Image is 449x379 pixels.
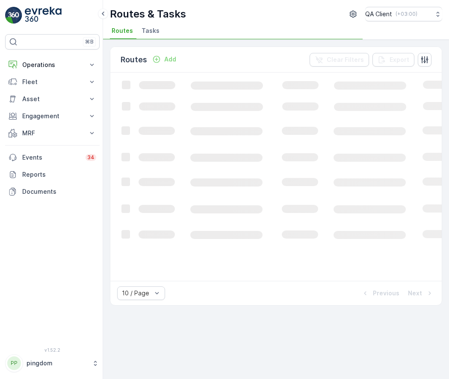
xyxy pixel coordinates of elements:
button: Previous [360,288,400,298]
p: Routes & Tasks [110,7,186,21]
p: QA Client [365,10,392,18]
button: Next [407,288,435,298]
button: Engagement [5,108,100,125]
p: Documents [22,187,96,196]
p: Engagement [22,112,83,120]
p: Next [408,289,422,297]
button: Clear Filters [310,53,369,67]
p: Operations [22,61,83,69]
p: Reports [22,170,96,179]
button: Export [372,53,414,67]
p: Events [22,153,80,162]
p: 34 [87,154,95,161]
p: Asset [22,95,83,103]
p: ⌘B [85,38,94,45]
span: Routes [112,26,133,35]
button: MRF [5,125,100,142]
button: Operations [5,56,100,73]
a: Events34 [5,149,100,166]
p: Add [164,55,176,64]
span: Tasks [142,26,160,35]
p: MRF [22,129,83,137]
p: Routes [121,54,147,66]
img: logo [5,7,22,24]
button: QA Client(+03:00) [365,7,442,21]
p: Clear Filters [327,55,364,64]
button: Asset [5,90,100,108]
a: Reports [5,166,100,183]
p: pingdom [27,359,88,367]
button: Fleet [5,73,100,90]
img: logo_light-DOdMpM7g.png [25,7,62,24]
p: ( +03:00 ) [396,11,417,17]
div: PP [7,356,21,370]
a: Documents [5,183,100,200]
span: v 1.52.2 [5,347,100,353]
p: Export [390,55,409,64]
button: Add [149,54,180,64]
button: PPpingdom [5,354,100,372]
p: Previous [373,289,399,297]
p: Fleet [22,78,83,86]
